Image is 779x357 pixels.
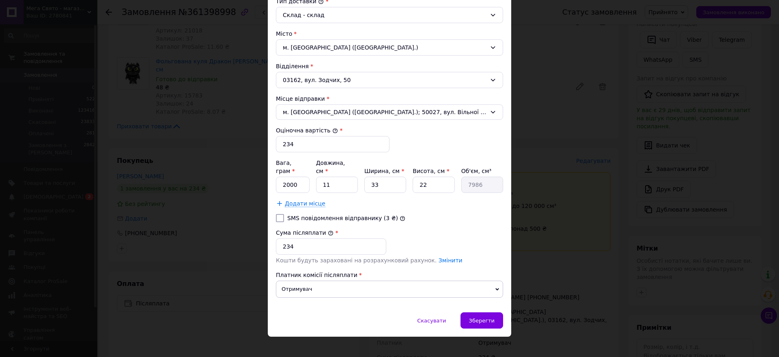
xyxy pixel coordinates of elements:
[283,11,486,19] div: Склад - склад
[469,318,495,324] span: Зберегти
[276,95,503,103] div: Місце відправки
[287,215,398,221] label: SMS повідомлення відправнику (3 ₴)
[283,108,486,116] span: м. [GEOGRAPHIC_DATA] ([GEOGRAPHIC_DATA].); 50027, вул. Вільної Ічкерії, 9
[276,229,334,236] label: Сума післяплати
[276,127,338,134] label: Оціночна вартість
[417,318,446,324] span: Скасувати
[276,257,463,264] span: Кошти будуть зараховані на розрахунковий рахунок.
[276,30,503,38] div: Місто
[276,272,357,278] span: Платник комісії післяплати
[276,281,503,298] span: Отримувач
[276,72,503,88] div: 03162, вул. Зодчих, 50
[276,160,295,174] label: Вага, грам
[276,39,503,56] div: м. [GEOGRAPHIC_DATA] ([GEOGRAPHIC_DATA].)
[364,168,404,174] label: Ширина, см
[413,168,449,174] label: Висота, см
[316,160,345,174] label: Довжина, см
[461,167,503,175] div: Об'єм, см³
[439,257,463,264] a: Змінити
[285,200,325,207] span: Додати місце
[276,62,503,70] div: Відділення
